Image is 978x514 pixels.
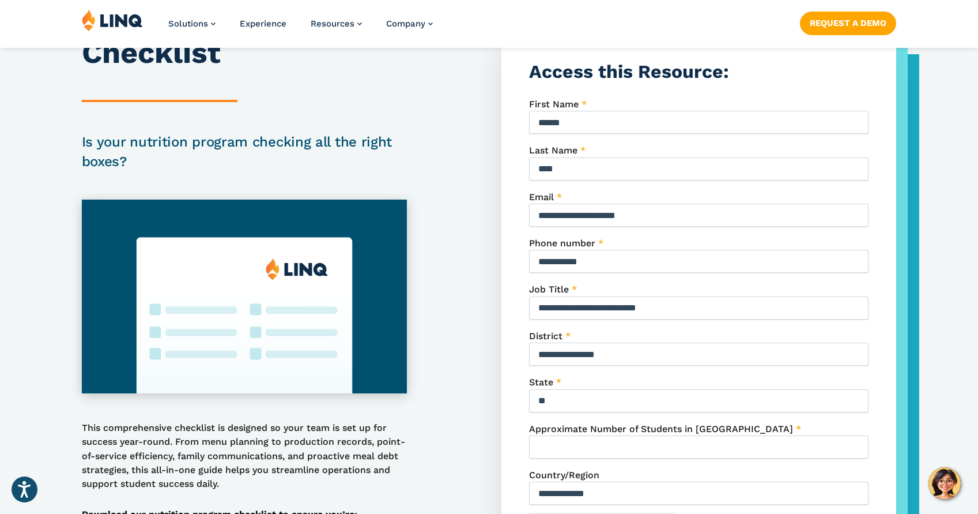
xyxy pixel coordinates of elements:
[529,238,595,249] span: Phone number
[529,99,579,110] span: First Name
[82,132,407,171] h2: Is your nutrition program checking all the right boxes?
[386,18,425,29] span: Company
[800,9,896,35] nav: Button Navigation
[240,18,286,29] a: Experience
[529,59,869,85] h3: Access this Resource:
[529,377,553,388] span: State
[529,470,599,481] span: Country/Region
[386,18,433,29] a: Company
[529,284,569,295] span: Job Title
[168,18,208,29] span: Solutions
[529,192,554,202] span: Email
[529,145,577,156] span: Last Name
[168,18,216,29] a: Solutions
[928,467,961,500] button: Hello, have a question? Let’s chat.
[529,423,793,434] span: Approximate Number of Students in [GEOGRAPHIC_DATA]
[82,421,407,492] p: This comprehensive checklist is designed so your team is set up for success year-round. From menu...
[82,9,143,31] img: LINQ | K‑12 Software
[168,9,433,47] nav: Primary Navigation
[800,12,896,35] a: Request a Demo
[529,331,562,342] span: District
[82,200,407,393] img: Checklist Thumbnail
[311,18,354,29] span: Resources
[311,18,362,29] a: Resources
